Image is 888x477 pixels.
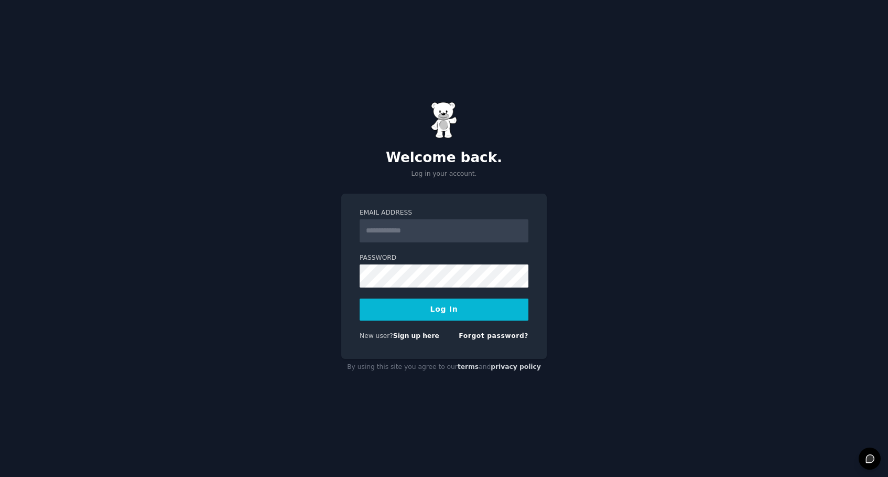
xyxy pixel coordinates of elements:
a: Sign up here [393,332,439,340]
a: terms [458,363,479,370]
h2: Welcome back. [341,150,547,166]
p: Log in your account. [341,169,547,179]
img: Gummy Bear [431,102,457,139]
a: privacy policy [491,363,541,370]
div: By using this site you agree to our and [341,359,547,376]
label: Email Address [360,208,528,218]
a: Forgot password? [459,332,528,340]
label: Password [360,253,528,263]
button: Log In [360,299,528,321]
span: New user? [360,332,393,340]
